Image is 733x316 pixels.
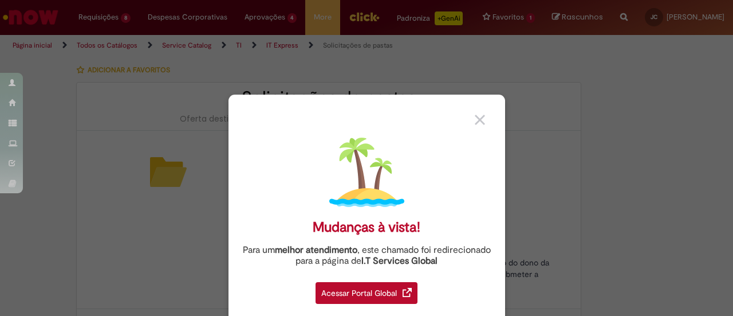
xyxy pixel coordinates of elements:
[329,135,404,210] img: island.png
[275,244,357,256] strong: melhor atendimento
[313,219,420,236] div: Mudanças à vista!
[475,115,485,125] img: close_button_grey.png
[316,276,417,304] a: Acessar Portal Global
[316,282,417,304] div: Acessar Portal Global
[361,249,438,267] a: I.T Services Global
[237,245,496,267] div: Para um , este chamado foi redirecionado para a página de
[403,288,412,297] img: redirect_link.png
